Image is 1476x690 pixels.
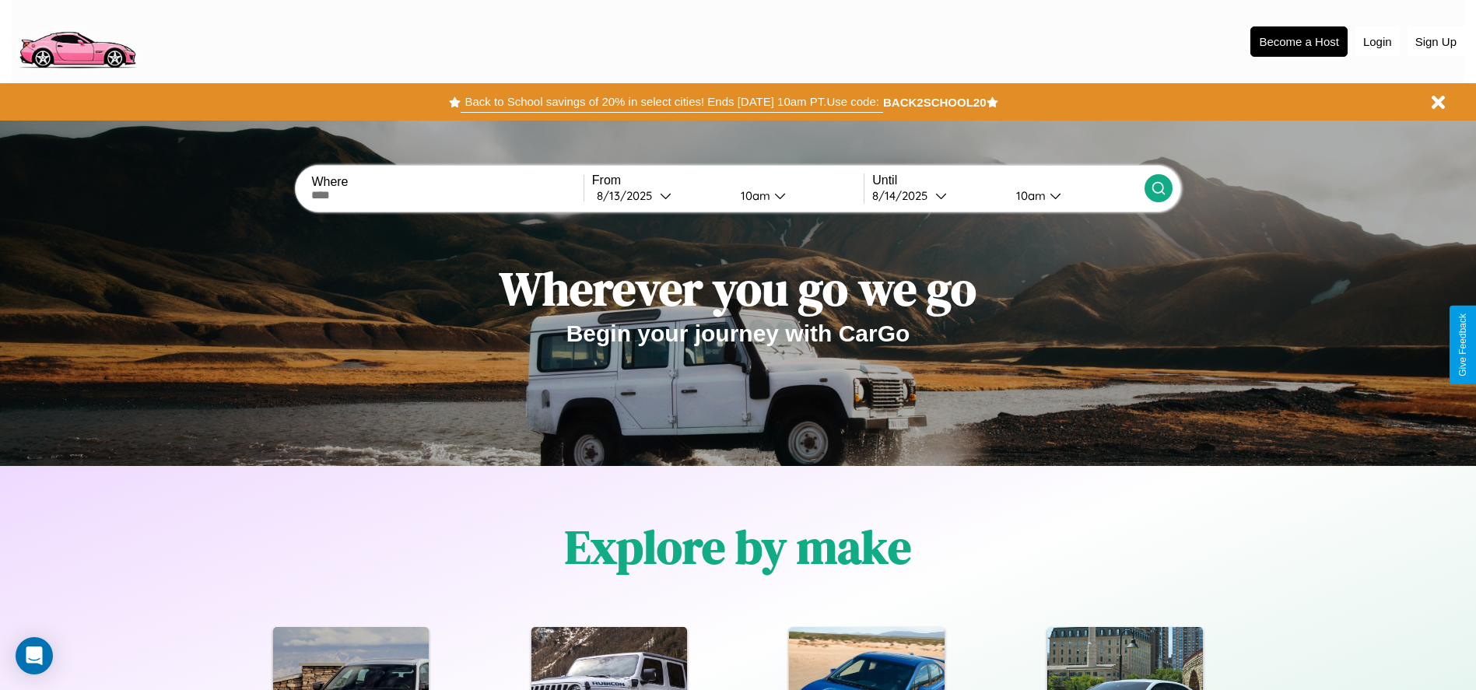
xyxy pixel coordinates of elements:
[1408,27,1464,56] button: Sign Up
[461,91,882,113] button: Back to School savings of 20% in select cities! Ends [DATE] 10am PT.Use code:
[592,173,864,187] label: From
[592,187,728,204] button: 8/13/2025
[16,637,53,674] div: Open Intercom Messenger
[1355,27,1400,56] button: Login
[1457,313,1468,377] div: Give Feedback
[311,175,583,189] label: Where
[1008,188,1050,203] div: 10am
[733,188,774,203] div: 10am
[565,515,911,579] h1: Explore by make
[883,96,987,109] b: BACK2SCHOOL20
[872,188,935,203] div: 8 / 14 / 2025
[728,187,864,204] button: 10am
[872,173,1144,187] label: Until
[1004,187,1145,204] button: 10am
[597,188,660,203] div: 8 / 13 / 2025
[1250,26,1348,57] button: Become a Host
[12,8,142,72] img: logo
